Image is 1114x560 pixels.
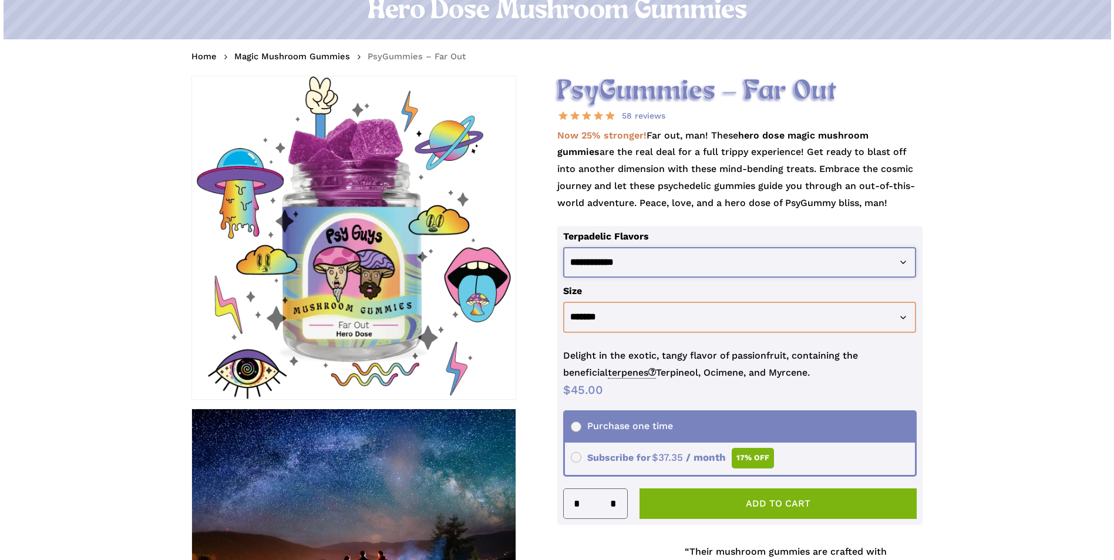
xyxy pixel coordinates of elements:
a: Magic Mushroom Gummies [234,50,350,62]
span: $ [563,383,571,397]
label: Size [563,285,582,296]
p: Delight in the exotic, tangy flavor of passionfruit, containing the beneficial Terpineol, Ocimene... [563,348,917,382]
span: Purchase one time [571,420,673,431]
button: Add to cart [640,488,917,519]
p: Far out, man! These are the real deal for a full trippy experience! Get ready to blast off into a... [557,127,923,226]
label: Terpadelic Flavors [563,231,649,242]
h2: PsyGummies – Far Out [557,76,923,108]
span: $ [652,451,658,463]
span: PsyGummies – Far Out [368,51,466,62]
span: / month [686,451,726,463]
span: Subscribe for [571,452,775,463]
a: Home [191,50,217,62]
span: 37.35 [652,451,683,463]
span: terpenes [608,367,656,379]
bdi: 45.00 [563,383,603,397]
strong: Now 25% stronger! [557,130,647,141]
input: Product quantity [584,489,606,518]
